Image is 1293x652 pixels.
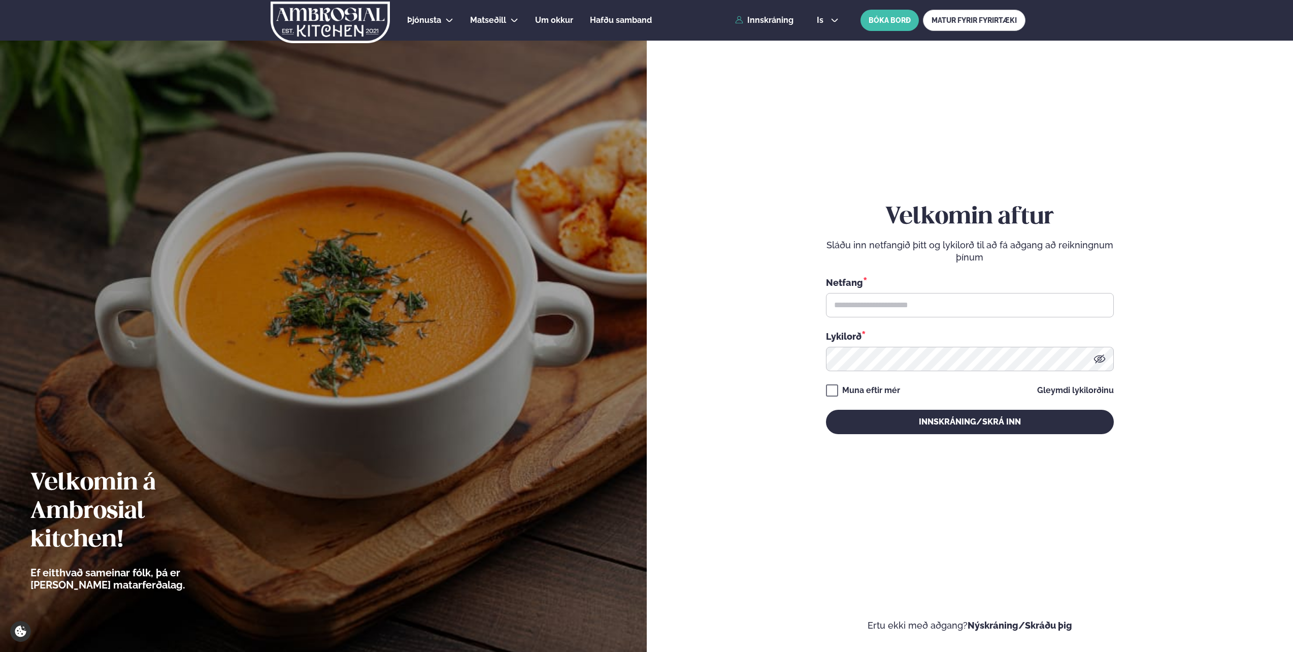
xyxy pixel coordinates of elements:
[1037,386,1114,395] a: Gleymdi lykilorðinu
[270,2,391,43] img: logo
[470,15,506,25] span: Matseðill
[677,620,1263,632] p: Ertu ekki með aðgang?
[817,16,826,24] span: is
[826,410,1114,434] button: Innskráning/Skrá inn
[826,276,1114,289] div: Netfang
[860,10,919,31] button: BÓKA BORÐ
[968,620,1072,631] a: Nýskráning/Skráðu þig
[590,15,652,25] span: Hafðu samband
[535,14,573,26] a: Um okkur
[826,239,1114,264] p: Sláðu inn netfangið þitt og lykilorð til að fá aðgang að reikningnum þínum
[809,16,847,24] button: is
[826,203,1114,232] h2: Velkomin aftur
[535,15,573,25] span: Um okkur
[826,330,1114,343] div: Lykilorð
[10,621,31,642] a: Cookie settings
[407,14,441,26] a: Þjónusta
[735,16,793,25] a: Innskráning
[30,567,241,591] p: Ef eitthvað sameinar fólk, þá er [PERSON_NAME] matarferðalag.
[407,15,441,25] span: Þjónusta
[30,469,241,555] h2: Velkomin á Ambrosial kitchen!
[590,14,652,26] a: Hafðu samband
[923,10,1025,31] a: MATUR FYRIR FYRIRTÆKI
[470,14,506,26] a: Matseðill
